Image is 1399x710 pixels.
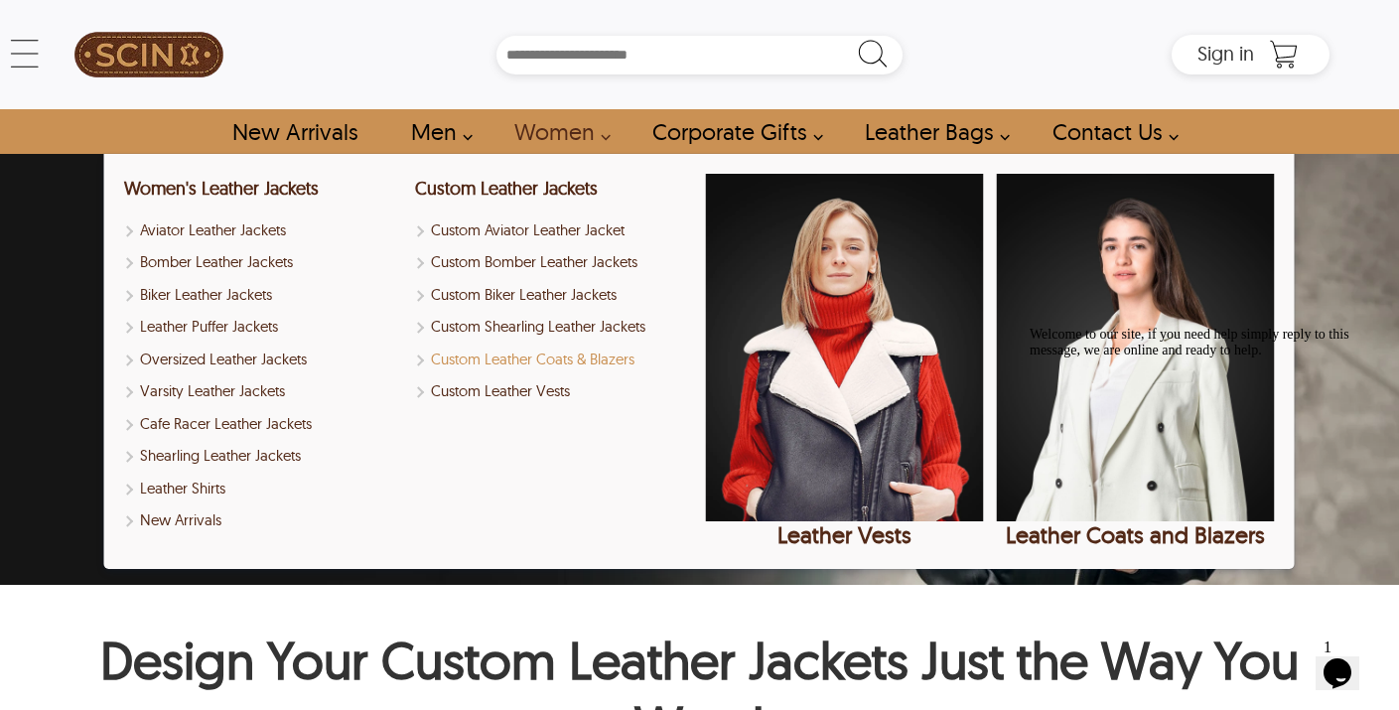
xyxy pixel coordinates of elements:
[706,174,984,521] img: Shop Leather Vests
[124,509,402,532] a: Shop New Arrivals
[1030,109,1189,154] a: contact-us
[415,380,693,403] a: Shop Custom Leather Vests
[997,174,1275,549] a: Shop Leather Coats and Blazers
[124,316,402,339] a: Shop Leather Puffer Jackets
[491,109,622,154] a: Shop Women Leather Jackets
[124,445,402,468] a: Shop Women Shearling Leather Jackets
[124,478,402,500] a: Shop Leather Shirts
[415,284,693,307] a: Shop Custom Biker Leather Jackets
[1316,631,1379,690] iframe: chat widget
[74,10,223,99] img: SCIN
[415,316,693,339] a: Shop Custom Shearling Leather Jackets
[997,174,1275,521] img: Shop Leather Coats and Blazers
[415,349,693,371] a: Shop Custom Leather Coats & Blazers
[124,219,402,242] a: Shop Women Aviator Leather Jackets
[124,177,319,200] a: Shop Women Leather Jackets
[124,349,402,371] a: Shop Oversized Leather Jackets
[124,380,402,403] a: Shop Varsity Leather Jackets
[124,251,402,274] a: Shop Women Bomber Leather Jackets
[210,109,379,154] a: Shop New Arrivals
[8,8,365,40] div: Welcome to our site, if you need help simply reply to this message, we are online and ready to help.
[1197,48,1254,64] a: Sign in
[415,251,693,274] a: Shop Custom Bomber Leather Jackets
[415,177,598,200] a: Shop Custom Leather Jackets
[415,219,693,242] a: Shop Custom Aviator Leather Jacket
[842,109,1021,154] a: Shop Leather Bags
[1022,319,1379,621] iframe: chat widget
[124,413,402,436] a: Shop Women Cafe Racer Leather Jackets
[997,521,1275,549] div: Leather Coats and Blazers
[388,109,484,154] a: shop men's leather jackets
[630,109,834,154] a: Shop Leather Corporate Gifts
[706,174,984,549] a: Shop Leather Vests
[706,521,984,549] div: Leather Vests
[1197,41,1254,66] span: Sign in
[8,8,328,39] span: Welcome to our site, if you need help simply reply to this message, we are online and ready to help.
[124,284,402,307] a: Shop Women Biker Leather Jackets
[70,10,227,99] a: SCIN
[1264,40,1304,70] a: Shopping Cart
